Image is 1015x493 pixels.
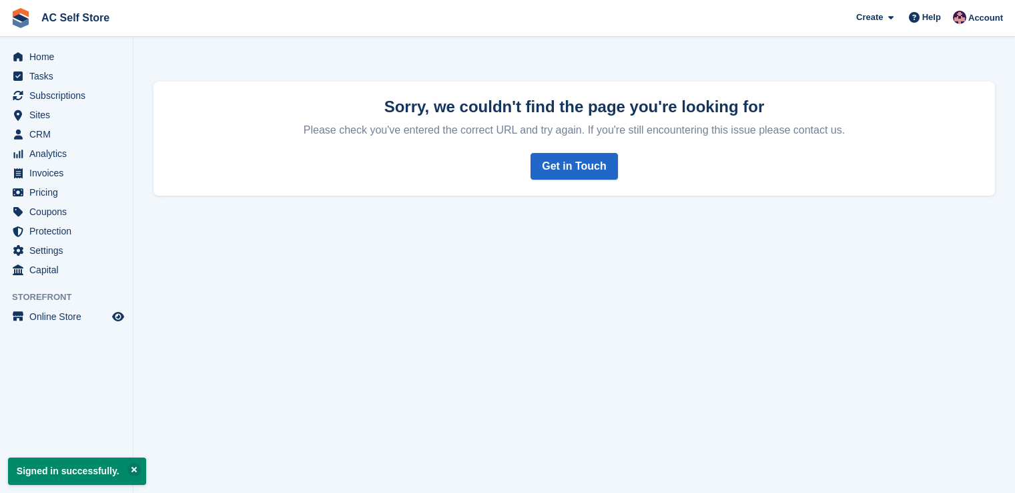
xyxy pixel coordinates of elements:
[110,309,126,325] a: Preview store
[7,261,126,279] a: menu
[29,261,109,279] span: Capital
[170,118,979,137] p: Please check you've entered the correct URL and try again. If you're still encountering this issu...
[29,183,109,202] span: Pricing
[953,11,966,24] img: Ted Cox
[29,202,109,221] span: Coupons
[968,11,1003,25] span: Account
[170,98,979,116] h2: Sorry, we couldn't find the page you're looking for
[7,86,126,105] a: menu
[29,307,109,326] span: Online Store
[29,241,109,260] span: Settings
[7,241,126,260] a: menu
[29,222,109,240] span: Protection
[7,307,126,326] a: menu
[7,164,126,182] a: menu
[7,222,126,240] a: menu
[531,153,618,180] a: Get in Touch
[922,11,941,24] span: Help
[29,86,109,105] span: Subscriptions
[7,106,126,124] a: menu
[7,144,126,163] a: menu
[36,7,115,29] a: AC Self Store
[7,183,126,202] a: menu
[11,8,31,28] img: stora-icon-8386f47178a22dfd0bd8f6a31ec36ba5ce8667c1dd55bd0f319d3a0aa187defe.svg
[29,164,109,182] span: Invoices
[8,458,146,485] p: Signed in successfully.
[7,47,126,66] a: menu
[12,291,133,304] span: Storefront
[7,202,126,221] a: menu
[856,11,883,24] span: Create
[29,144,109,163] span: Analytics
[29,106,109,124] span: Sites
[7,125,126,144] a: menu
[29,67,109,86] span: Tasks
[29,125,109,144] span: CRM
[7,67,126,86] a: menu
[29,47,109,66] span: Home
